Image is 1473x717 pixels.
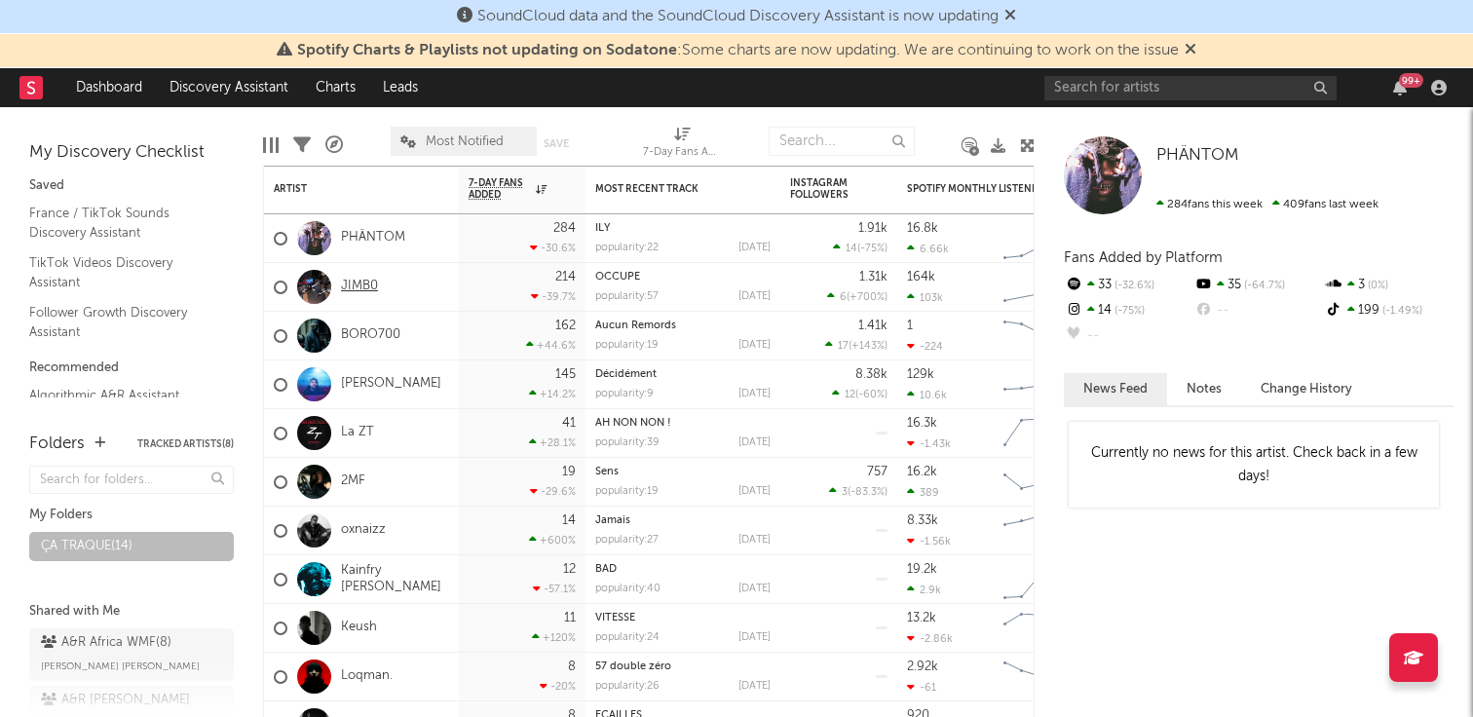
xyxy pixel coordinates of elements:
[1112,281,1154,291] span: -32.6 %
[29,252,214,292] a: TikTok Videos Discovery Assistant
[995,458,1082,507] svg: Chart title
[738,632,771,643] div: [DATE]
[907,584,941,596] div: 2.9k
[738,584,771,594] div: [DATE]
[907,183,1053,195] div: Spotify Monthly Listeners
[293,117,311,173] div: Filters
[595,183,741,195] div: Most Recent Track
[369,68,432,107] a: Leads
[643,141,721,165] div: 7-Day Fans Added (7-Day Fans Added)
[477,9,999,24] span: SoundCloud data and the SoundCloud Discovery Assistant is now updating
[995,604,1082,653] svg: Chart title
[595,535,659,546] div: popularity: 27
[553,222,576,235] div: 284
[1324,298,1454,323] div: 199
[907,535,951,547] div: -1.56k
[341,473,365,490] a: 2MF
[595,613,771,623] div: VITESSE
[858,390,885,400] span: -60 %
[29,600,234,623] div: Shared with Me
[526,339,576,352] div: +44.6 %
[595,272,771,283] div: OCCUPÉ
[595,437,660,448] div: popularity: 39
[1324,273,1454,298] div: 3
[907,271,935,283] div: 164k
[825,339,888,352] div: ( )
[555,320,576,332] div: 162
[1193,298,1323,323] div: --
[738,681,771,692] div: [DATE]
[1399,73,1423,88] div: 99 +
[41,655,200,678] span: [PERSON_NAME] [PERSON_NAME]
[41,631,171,655] div: A&R Africa WMF ( 8 )
[595,564,771,575] div: BAD
[845,390,855,400] span: 12
[1064,298,1193,323] div: 14
[595,515,771,526] div: Jamais
[907,243,949,255] div: 6.66k
[995,312,1082,360] svg: Chart title
[29,174,234,198] div: Saved
[907,660,938,673] div: 2.92k
[769,127,915,156] input: Search...
[827,290,888,303] div: ( )
[595,515,630,526] a: Jamais
[1241,373,1372,405] button: Change History
[855,368,888,381] div: 8.38k
[341,425,374,441] a: La ZT
[29,628,234,681] a: A&R Africa WMF(8)[PERSON_NAME] [PERSON_NAME]
[29,203,214,243] a: France / TikTok Sounds Discovery Assistant
[643,117,721,173] div: 7-Day Fans Added (7-Day Fans Added)
[595,661,671,672] a: 57 double zéro
[533,583,576,595] div: -57.1 %
[562,514,576,527] div: 14
[595,389,654,399] div: popularity: 9
[1064,373,1167,405] button: News Feed
[838,341,849,352] span: 17
[1004,9,1016,24] span: Dismiss
[738,389,771,399] div: [DATE]
[907,389,947,401] div: 10.6k
[564,612,576,624] div: 11
[568,660,576,673] div: 8
[738,486,771,497] div: [DATE]
[850,487,885,498] span: -83.3 %
[302,68,369,107] a: Charts
[1064,273,1193,298] div: 33
[595,340,659,351] div: popularity: 19
[1379,306,1422,317] span: -1.49 %
[859,271,888,283] div: 1.31k
[995,360,1082,409] svg: Chart title
[29,466,234,494] input: Search for folders...
[469,177,531,201] span: 7-Day Fans Added
[341,563,449,596] a: Kainfry [PERSON_NAME]
[137,439,234,449] button: Tracked Artists(8)
[907,563,937,576] div: 19.2k
[29,141,234,165] div: My Discovery Checklist
[907,368,934,381] div: 129k
[907,486,939,499] div: 389
[995,214,1082,263] svg: Chart title
[29,302,214,342] a: Follower Growth Discovery Assistant
[907,320,913,332] div: 1
[529,388,576,400] div: +14.2 %
[907,514,938,527] div: 8.33k
[907,681,936,694] div: -61
[595,321,771,331] div: Aucun Remords
[595,243,659,253] div: popularity: 22
[907,222,938,235] div: 16.8k
[790,177,858,201] div: Instagram Followers
[530,485,576,498] div: -29.6 %
[341,620,377,636] a: Keush
[840,292,847,303] span: 6
[850,292,885,303] span: +700 %
[833,242,888,254] div: ( )
[595,291,659,302] div: popularity: 57
[595,661,771,672] div: 57 double zéro
[341,522,386,539] a: oxnaizz
[341,376,441,393] a: [PERSON_NAME]
[562,417,576,430] div: 41
[1156,146,1239,166] a: PHÄNTOM
[738,535,771,546] div: [DATE]
[595,486,659,497] div: popularity: 19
